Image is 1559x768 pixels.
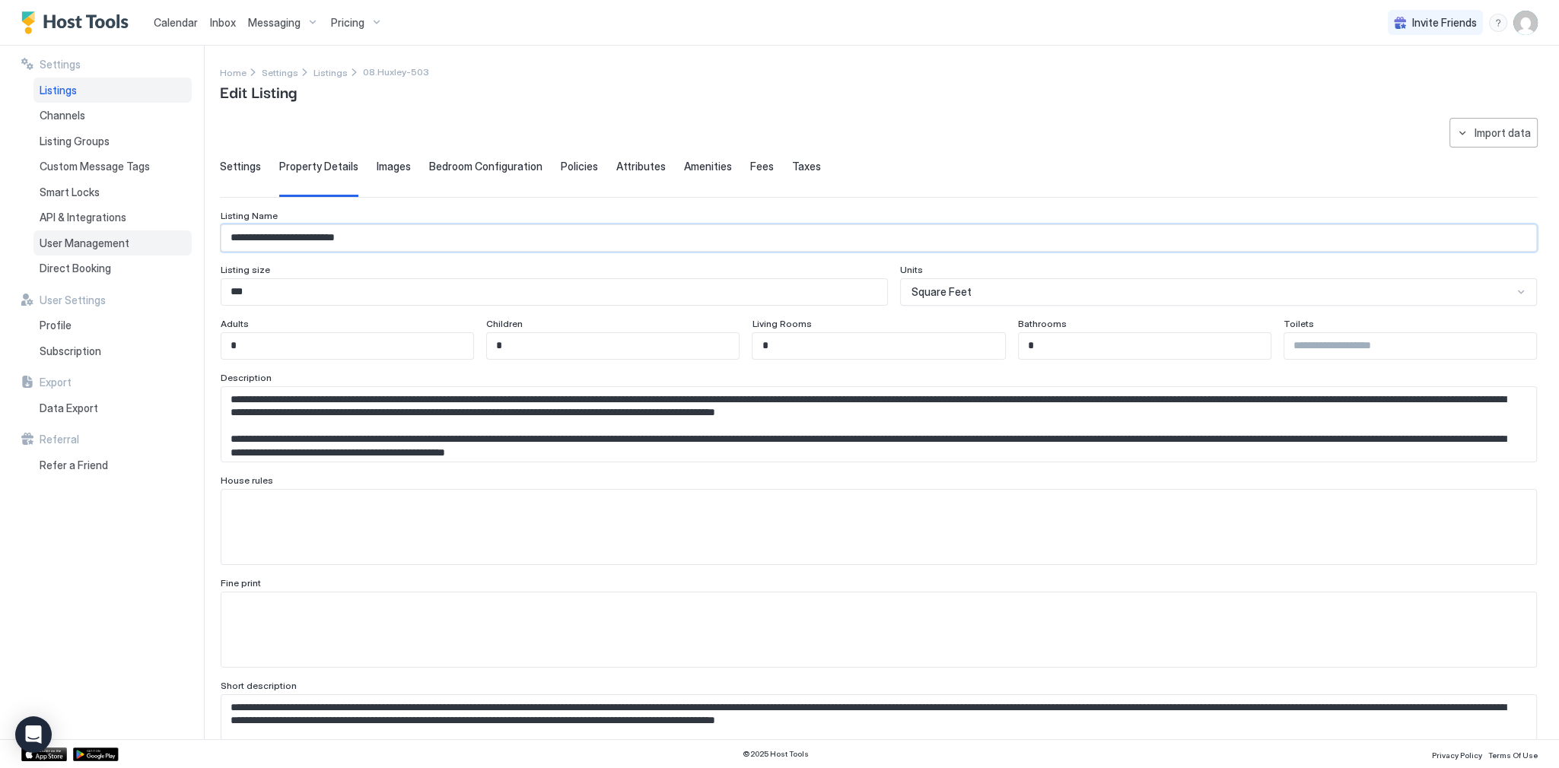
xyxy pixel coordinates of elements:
[221,592,1536,667] textarea: Input Field
[220,80,297,103] span: Edit Listing
[221,333,473,359] input: Input Field
[33,255,192,281] a: Direct Booking
[221,387,1527,462] textarea: Input Field
[33,129,192,154] a: Listing Groups
[561,160,598,173] span: Policies
[313,64,348,80] a: Listings
[750,160,774,173] span: Fees
[40,294,106,307] span: User Settings
[40,236,129,250] span: User Management
[1488,751,1538,760] span: Terms Of Use
[487,333,739,359] input: Input Field
[40,344,101,358] span: Subscription
[40,459,108,472] span: Refer a Friend
[21,11,135,34] a: Host Tools Logo
[486,318,523,329] span: Children
[221,577,261,589] span: Fine print
[331,16,364,30] span: Pricing
[1513,11,1538,35] div: User profile
[154,14,198,30] a: Calendar
[40,262,111,275] span: Direct Booking
[40,84,77,97] span: Listings
[1284,318,1314,329] span: Toilets
[33,78,192,103] a: Listings
[220,67,247,78] span: Home
[1284,333,1536,359] input: Input Field
[221,279,887,305] input: Input Field
[363,66,429,78] span: Breadcrumb
[313,67,348,78] span: Listings
[33,395,192,421] a: Data Export
[743,749,809,759] span: © 2025 Host Tools
[220,64,247,80] a: Home
[40,319,72,332] span: Profile
[221,680,297,691] span: Short description
[262,64,298,80] div: Breadcrumb
[279,160,358,173] span: Property Details
[210,14,236,30] a: Inbox
[40,135,110,148] span: Listing Groups
[1488,746,1538,762] a: Terms Of Use
[154,16,198,29] span: Calendar
[221,264,270,275] span: Listing size
[210,16,236,29] span: Inbox
[752,333,1004,359] input: Input Field
[221,474,273,486] span: House rules
[21,747,67,761] a: App Store
[33,452,192,478] a: Refer a Friend
[73,747,119,761] a: Google Play Store
[1432,751,1482,760] span: Privacy Policy
[33,103,192,129] a: Channels
[1432,746,1482,762] a: Privacy Policy
[221,372,272,383] span: Description
[40,160,150,173] span: Custom Message Tags
[1489,14,1507,32] div: menu
[40,433,79,446] span: Referral
[262,64,298,80] a: Settings
[40,58,81,71] span: Settings
[313,64,348,80] div: Breadcrumb
[377,160,411,173] span: Images
[221,225,1536,251] input: Input Field
[33,313,192,338] a: Profile
[262,67,298,78] span: Settings
[221,490,1536,564] textarea: Input Field
[33,179,192,205] a: Smart Locks
[33,338,192,364] a: Subscription
[792,160,821,173] span: Taxes
[248,16,301,30] span: Messaging
[220,160,261,173] span: Settings
[33,230,192,256] a: User Management
[40,401,98,415] span: Data Export
[1475,125,1531,141] div: Import data
[40,186,100,199] span: Smart Locks
[33,205,192,230] a: API & Integrations
[616,160,666,173] span: Attributes
[684,160,732,173] span: Amenities
[752,318,811,329] span: Living Rooms
[33,154,192,179] a: Custom Message Tags
[40,376,72,389] span: Export
[221,318,249,329] span: Adults
[40,211,126,224] span: API & Integrations
[1019,333,1271,359] input: Input Field
[15,716,52,753] div: Open Intercom Messenger
[1449,118,1538,148] button: Import data
[1018,318,1067,329] span: Bathrooms
[40,109,85,122] span: Channels
[429,160,542,173] span: Bedroom Configuration
[900,264,923,275] span: Units
[912,285,972,299] span: Square Feet
[221,210,278,221] span: Listing Name
[220,64,247,80] div: Breadcrumb
[1412,16,1477,30] span: Invite Friends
